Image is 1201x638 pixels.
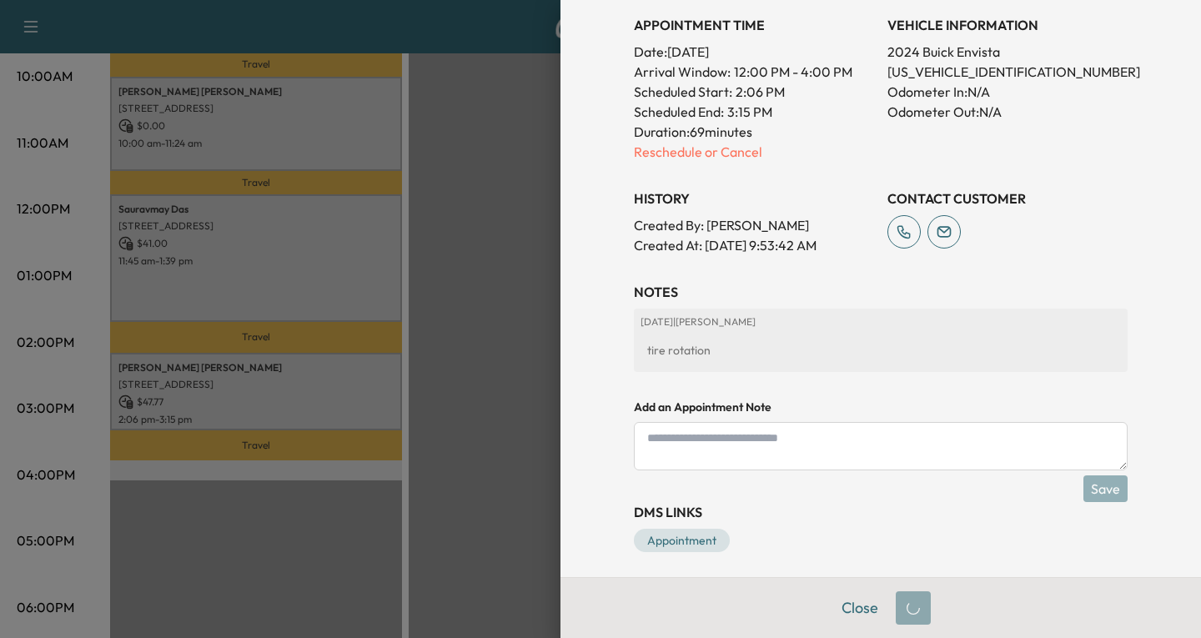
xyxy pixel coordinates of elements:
p: Date: [DATE] [634,42,874,62]
p: 2:06 PM [736,82,785,102]
p: [US_VEHICLE_IDENTIFICATION_NUMBER] [887,62,1128,82]
p: [DATE] | [PERSON_NAME] [641,315,1121,329]
p: Odometer Out: N/A [887,102,1128,122]
p: Reschedule or Cancel [634,142,874,162]
div: tire rotation [641,335,1121,365]
button: Close [831,591,889,625]
p: Scheduled End: [634,102,724,122]
p: 3:15 PM [727,102,772,122]
h3: NOTES [634,282,1128,302]
h3: VEHICLE INFORMATION [887,15,1128,35]
p: Created By : [PERSON_NAME] [634,215,874,235]
p: Odometer In: N/A [887,82,1128,102]
h3: History [634,188,874,208]
h3: APPOINTMENT TIME [634,15,874,35]
p: Arrival Window: [634,62,874,82]
span: 12:00 PM - 4:00 PM [734,62,852,82]
p: Created At : [DATE] 9:53:42 AM [634,235,874,255]
h3: CONTACT CUSTOMER [887,188,1128,208]
p: 2024 Buick Envista [887,42,1128,62]
h3: DMS Links [634,502,1128,522]
a: Appointment [634,529,730,552]
h4: Add an Appointment Note [634,399,1128,415]
p: Duration: 69 minutes [634,122,874,142]
p: Scheduled Start: [634,82,732,102]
